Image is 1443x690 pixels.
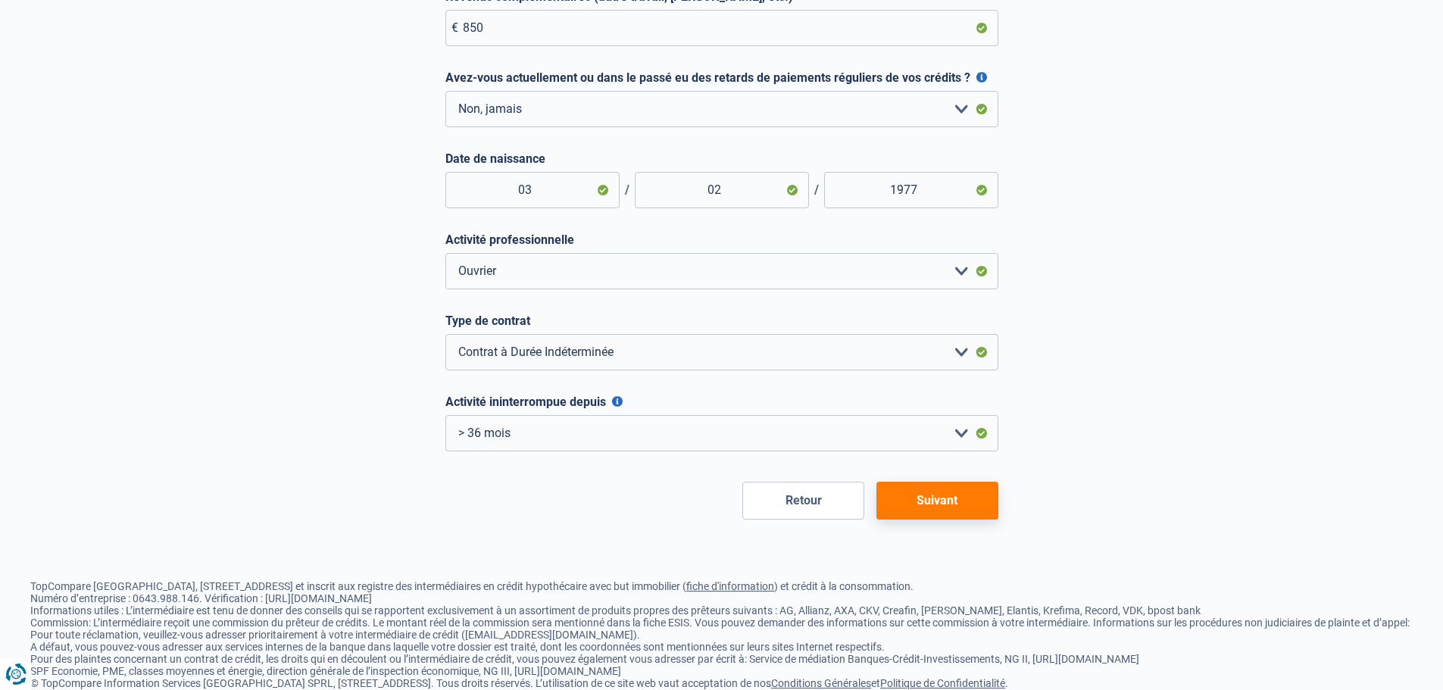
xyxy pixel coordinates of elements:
[880,677,1005,689] a: Politique de Confidentialité
[635,172,809,208] input: Mois (MM)
[445,314,998,328] label: Type de contrat
[809,183,824,197] span: /
[976,72,987,83] button: Avez-vous actuellement ou dans le passé eu des retards de paiements réguliers de vos crédits ?
[445,172,620,208] input: Jour (JJ)
[445,395,998,409] label: Activité ininterrompue depuis
[4,319,5,320] img: Advertisement
[445,70,998,85] label: Avez-vous actuellement ou dans le passé eu des retards de paiements réguliers de vos crédits ?
[451,20,458,35] span: €
[686,580,774,592] a: fiche d'information
[876,482,998,520] button: Suivant
[742,482,864,520] button: Retour
[612,396,623,407] button: Activité ininterrompue depuis
[824,172,998,208] input: Année (AAAA)
[445,151,998,166] label: Date de naissance
[771,677,871,689] a: Conditions Générales
[445,233,998,247] label: Activité professionnelle
[620,183,635,197] span: /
